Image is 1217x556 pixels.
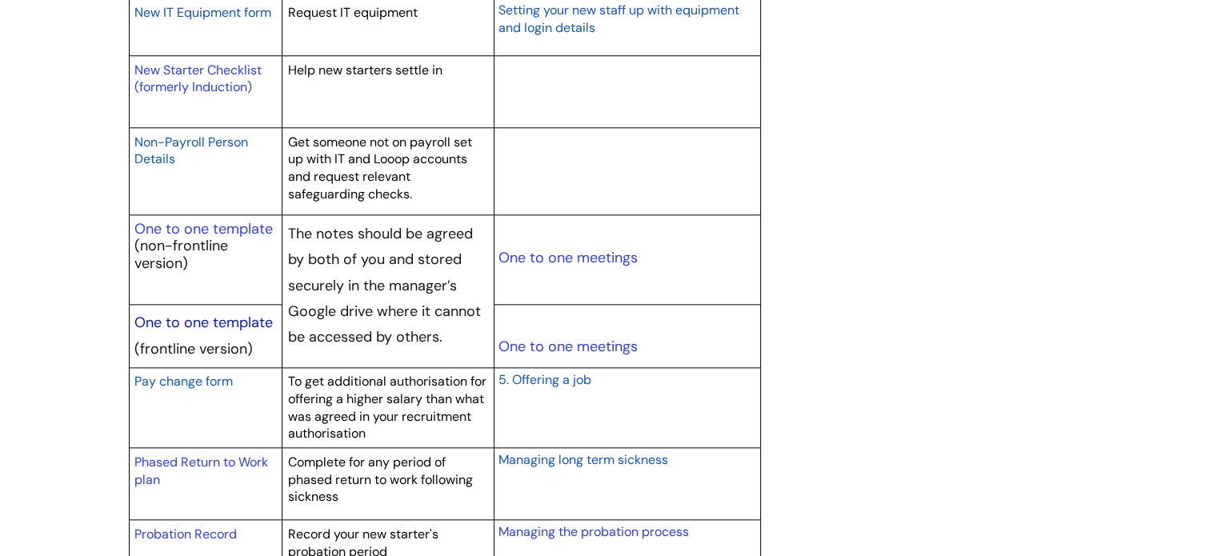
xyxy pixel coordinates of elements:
[134,4,271,21] span: New IT Equipment form
[282,215,494,368] td: The notes should be agreed by both of you and stored securely in the manager’s Google drive where...
[288,454,473,505] span: Complete for any period of phased return to work following sickness
[498,371,590,388] span: 5. Offering a job
[134,219,273,238] a: One to one template
[134,2,271,22] a: New IT Equipment form
[134,371,233,390] a: Pay change form
[134,238,277,272] p: (non-frontline version)
[288,373,486,442] span: To get additional authorisation for offering a higher salary than what was agreed in your recruit...
[129,304,282,367] td: (frontline version)
[498,370,590,389] a: 5. Offering a job
[498,523,688,540] a: Managing the probation process
[134,132,248,169] a: Non-Payroll Person Details
[134,62,262,96] a: New Starter Checklist (formerly Induction)
[288,4,418,21] span: Request IT equipment
[134,454,268,488] a: Phased Return to Work plan
[134,313,273,332] a: One to one template
[134,526,237,542] a: Probation Record
[134,134,248,168] span: Non-Payroll Person Details
[134,373,233,390] span: Pay change form
[498,2,739,36] span: Setting your new staff up with equipment and login details
[498,450,667,469] a: Managing long term sickness
[498,337,637,356] a: One to one meetings
[288,62,442,78] span: Help new starters settle in
[498,248,637,267] a: One to one meetings
[498,451,667,468] span: Managing long term sickness
[288,134,472,202] span: Get someone not on payroll set up with IT and Looop accounts and request relevant safeguarding ch...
